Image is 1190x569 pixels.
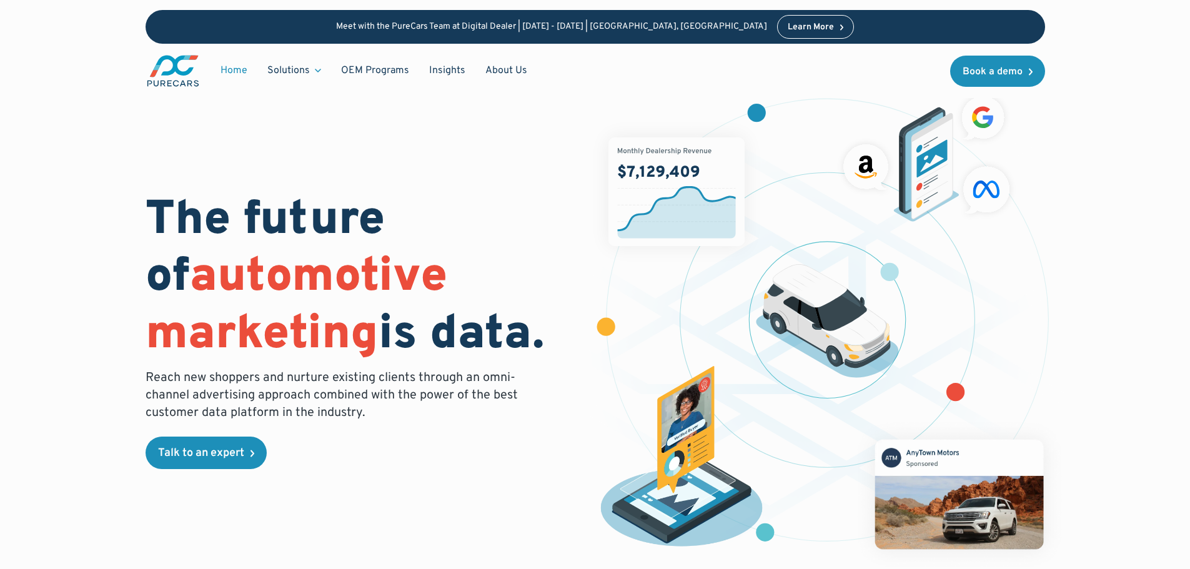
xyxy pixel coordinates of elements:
img: purecars logo [146,54,201,88]
img: persona of a buyer [588,366,775,552]
a: About Us [475,59,537,82]
div: Book a demo [963,67,1023,77]
a: Home [211,59,257,82]
p: Reach new shoppers and nurture existing clients through an omni-channel advertising approach comb... [146,369,525,422]
a: main [146,54,201,88]
div: Solutions [267,64,310,77]
span: automotive marketing [146,248,447,365]
a: OEM Programs [331,59,419,82]
a: Insights [419,59,475,82]
img: illustration of a vehicle [756,264,900,378]
div: Talk to an expert [158,448,244,459]
p: Meet with the PureCars Team at Digital Dealer | [DATE] - [DATE] | [GEOGRAPHIC_DATA], [GEOGRAPHIC_... [336,22,767,32]
div: Solutions [257,59,331,82]
div: Learn More [788,23,834,32]
img: ads on social media and advertising partners [837,90,1016,222]
h1: The future of is data. [146,193,580,364]
img: chart showing monthly dealership revenue of $7m [608,137,745,246]
a: Talk to an expert [146,437,267,469]
a: Learn More [777,15,855,39]
a: Book a demo [950,56,1045,87]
